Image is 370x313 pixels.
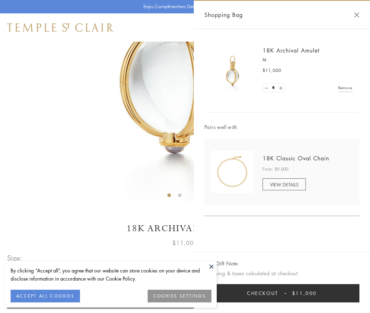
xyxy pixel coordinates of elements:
[7,23,113,32] img: Temple St. Clair
[172,238,198,247] span: $11,000
[7,252,23,264] span: Size:
[247,289,278,297] span: Checkout
[211,49,254,92] img: 18K Archival Amulet
[263,56,352,63] p: M
[270,181,298,188] span: VIEW DETAILS
[292,289,317,297] span: $11,000
[263,154,329,162] a: 18K Classic Oval Chain
[204,269,359,278] p: Shipping & taxes calculated at checkout
[263,67,281,74] span: $11,000
[354,12,359,18] button: Close Shopping Bag
[204,259,238,268] button: Add Gift Note
[263,178,306,190] a: VIEW DETAILS
[11,290,80,302] button: ACCEPT ALL COOKIES
[7,222,363,235] h1: 18K Archival Amulet
[263,166,288,173] span: From: $9,000
[211,151,254,193] img: N88865-OV18
[263,47,320,54] a: 18K Archival Amulet
[263,84,270,92] a: Set quantity to 0
[11,266,211,283] div: By clicking “Accept all”, you agree that our website can store cookies on your device and disclos...
[204,123,359,131] span: Pairs well with
[204,10,243,19] span: Shopping Bag
[277,84,284,92] a: Set quantity to 2
[148,290,211,302] button: COOKIES SETTINGS
[143,3,223,10] p: Enjoy Complimentary Delivery & Returns
[338,84,352,92] a: Remove
[204,284,359,302] button: Checkout $11,000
